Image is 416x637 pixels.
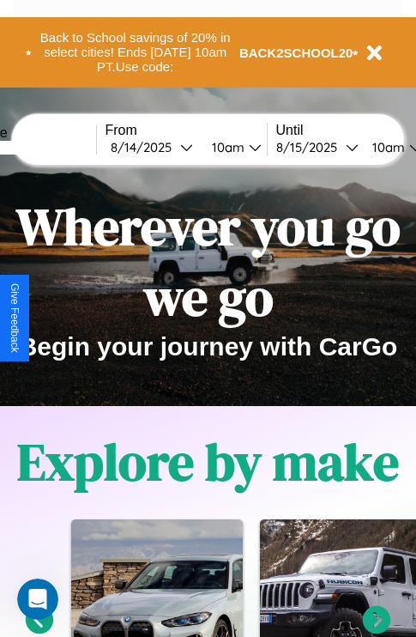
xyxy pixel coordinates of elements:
[276,139,346,155] div: 8 / 15 / 2025
[239,45,353,60] b: BACK2SCHOOL20
[106,138,198,156] button: 8/14/2025
[17,427,399,497] h1: Explore by make
[198,138,267,156] button: 10am
[364,139,409,155] div: 10am
[32,26,239,79] button: Back to School savings of 20% in select cities! Ends [DATE] 10am PT.Use code:
[9,283,21,353] div: Give Feedback
[111,139,180,155] div: 8 / 14 / 2025
[17,579,58,620] iframe: Intercom live chat
[203,139,249,155] div: 10am
[106,123,267,138] label: From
